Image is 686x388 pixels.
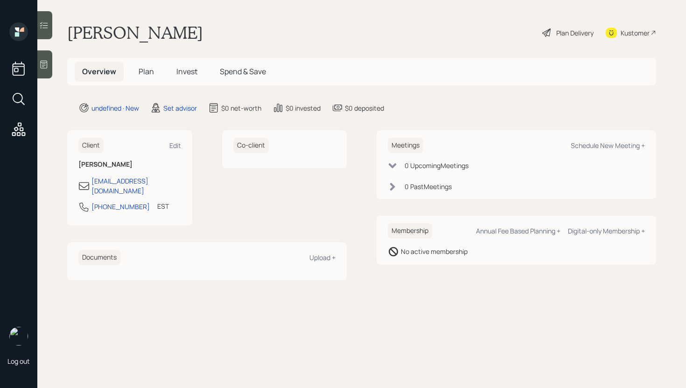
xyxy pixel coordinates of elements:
[91,202,150,212] div: [PHONE_NUMBER]
[176,66,197,77] span: Invest
[405,161,469,170] div: 0 Upcoming Meeting s
[345,103,384,113] div: $0 deposited
[388,223,432,239] h6: Membership
[568,226,645,235] div: Digital-only Membership +
[286,103,321,113] div: $0 invested
[78,138,104,153] h6: Client
[91,103,139,113] div: undefined · New
[388,138,423,153] h6: Meetings
[7,357,30,366] div: Log out
[67,22,203,43] h1: [PERSON_NAME]
[169,141,181,150] div: Edit
[78,250,120,265] h6: Documents
[621,28,650,38] div: Kustomer
[139,66,154,77] span: Plan
[163,103,197,113] div: Set advisor
[91,176,181,196] div: [EMAIL_ADDRESS][DOMAIN_NAME]
[9,327,28,346] img: retirable_logo.png
[309,253,336,262] div: Upload +
[233,138,269,153] h6: Co-client
[220,66,266,77] span: Spend & Save
[556,28,594,38] div: Plan Delivery
[571,141,645,150] div: Schedule New Meeting +
[78,161,181,169] h6: [PERSON_NAME]
[157,201,169,211] div: EST
[405,182,452,191] div: 0 Past Meeting s
[221,103,261,113] div: $0 net-worth
[401,247,468,256] div: No active membership
[82,66,116,77] span: Overview
[476,226,560,235] div: Annual Fee Based Planning +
